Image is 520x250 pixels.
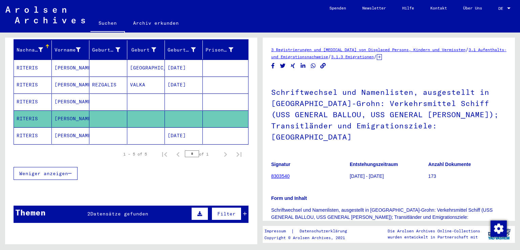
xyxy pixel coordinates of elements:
[465,46,469,53] span: /
[168,46,196,54] div: Geburtsdatum
[217,211,236,217] span: Filter
[165,127,203,144] mat-cell: [DATE]
[14,77,52,93] mat-cell: RITERIS
[264,228,355,235] div: |
[165,40,203,59] mat-header-cell: Geburtsdatum
[328,54,331,60] span: /
[130,44,165,55] div: Geburt‏
[388,234,480,240] p: wurden entwickelt in Partnerschaft mit
[264,235,355,241] p: Copyright © Arolsen Archives, 2021
[52,40,90,59] mat-header-cell: Vorname
[203,40,248,59] mat-header-cell: Prisoner #
[17,44,51,55] div: Nachname
[232,147,246,161] button: Last page
[14,127,52,144] mat-cell: RITERIS
[90,211,148,217] span: Datensätze gefunden
[14,167,78,180] button: Weniger anzeigen
[92,44,129,55] div: Geburtsname
[5,6,85,23] img: Arolsen_neg.svg
[171,147,185,161] button: Previous page
[269,62,277,70] button: Share on Facebook
[14,60,52,76] mat-cell: RITERIS
[19,170,68,176] span: Weniger anzeigen
[14,110,52,127] mat-cell: RITERIS
[14,93,52,110] mat-cell: RITERIS
[271,195,307,201] b: Form und Inhalt
[428,173,506,180] p: 173
[52,127,90,144] mat-cell: [PERSON_NAME]
[486,226,512,243] img: yv_logo.png
[289,62,297,70] button: Share on Xing
[127,77,165,93] mat-cell: VALKA
[127,60,165,76] mat-cell: [GEOGRAPHIC_DATA]
[374,54,377,60] span: /
[52,60,90,76] mat-cell: [PERSON_NAME]
[123,151,147,157] div: 1 – 5 of 5
[271,162,290,167] b: Signatur
[491,221,507,237] img: Zustimmung ändern
[52,93,90,110] mat-cell: [PERSON_NAME]
[271,173,290,179] a: 8303540
[89,77,127,93] mat-cell: REZGALIS
[127,40,165,59] mat-header-cell: Geburt‏
[158,147,171,161] button: First page
[300,62,307,70] button: Share on LinkedIn
[87,211,90,217] span: 2
[90,15,125,33] a: Suchen
[205,46,234,54] div: Prisoner #
[125,15,187,31] a: Archiv erkunden
[17,46,43,54] div: Nachname
[89,40,127,59] mat-header-cell: Geburtsname
[279,62,286,70] button: Share on Twitter
[15,206,46,218] div: Themen
[350,162,398,167] b: Entstehungszeitraum
[92,46,120,54] div: Geburtsname
[168,44,204,55] div: Geburtsdatum
[271,77,506,151] h1: Schriftwechsel und Namenlisten, ausgestellt in [GEOGRAPHIC_DATA]-Grohn: Verkehrsmittel Schiff (US...
[428,162,471,167] b: Anzahl Dokumente
[331,54,374,59] a: 3.1.3 Emigrationen
[271,47,465,52] a: 3 Registrierungen und [MEDICAL_DATA] von Displaced Persons, Kindern und Vermissten
[320,62,327,70] button: Copy link
[388,228,480,234] p: Die Arolsen Archives Online-Collections
[294,228,355,235] a: Datenschutzerklärung
[310,62,317,70] button: Share on WhatsApp
[271,207,506,228] p: Schriftwechsel und Namenlisten, ausgestellt in [GEOGRAPHIC_DATA]-Grohn: Verkehrsmittel Schiff (US...
[14,40,52,59] mat-header-cell: Nachname
[264,228,291,235] a: Impressum
[185,151,219,157] div: of 1
[52,110,90,127] mat-cell: [PERSON_NAME]
[350,173,428,180] p: [DATE] - [DATE]
[498,6,506,11] span: DE
[165,60,203,76] mat-cell: [DATE]
[165,77,203,93] mat-cell: [DATE]
[55,44,89,55] div: Vorname
[52,77,90,93] mat-cell: [PERSON_NAME]
[130,46,156,54] div: Geburt‏
[205,44,242,55] div: Prisoner #
[55,46,81,54] div: Vorname
[212,207,241,220] button: Filter
[219,147,232,161] button: Next page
